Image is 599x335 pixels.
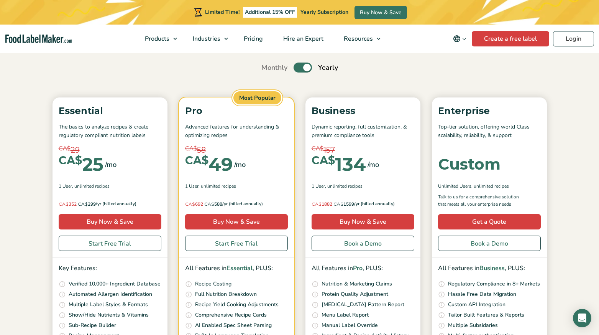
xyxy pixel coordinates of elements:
p: Top-tier solution, offering world Class scalability, reliability, & support [438,123,541,140]
span: 29 [71,144,80,156]
span: /mo [368,159,379,170]
del: 352 [59,201,77,207]
span: Yearly Subscription [300,8,348,16]
span: CA$ [59,201,69,207]
span: /yr (billed annually) [222,200,263,208]
span: Industries [190,35,221,43]
div: 49 [185,155,233,173]
p: Dynamic reporting, full customization, & premium compliance tools [312,123,414,140]
span: CA$ [312,144,323,153]
span: CA$ [59,144,71,153]
p: Tailor Built Features & Reports [448,311,524,319]
span: Yearly [318,63,338,73]
div: Custom [438,157,501,172]
span: 58 [197,144,206,156]
span: 1 User [185,183,199,190]
span: Monthly [261,63,287,73]
p: Automated Allergen Identification [69,290,152,299]
a: Food Label Maker homepage [5,35,72,43]
span: Hire an Expert [281,35,324,43]
button: Change language [448,31,472,46]
a: Login [553,31,594,46]
a: Resources [334,25,384,53]
p: All Features in , PLUS: [185,264,288,274]
p: Recipe Costing [195,280,231,288]
p: Business [312,104,414,118]
p: Talk to us for a comprehensive solution that meets all your enterprise needs [438,193,526,208]
p: Key Features: [59,264,161,274]
span: CA$ [78,201,88,207]
a: Book a Demo [438,236,541,251]
p: Full Nutrition Breakdown [195,290,257,299]
p: Multiple Subsidaries [448,321,498,330]
a: Buy Now & Save [185,214,288,229]
span: 1 User [59,183,72,190]
span: , Unlimited Recipes [199,183,236,190]
span: /yr (billed annually) [354,200,395,208]
span: Products [143,35,170,43]
span: CA$ [312,201,322,207]
p: All Features in , PLUS: [312,264,414,274]
span: , Unlimited Recipes [72,183,110,190]
span: Additional 15% OFF [243,7,297,18]
span: , Unlimited Recipes [325,183,363,190]
div: 25 [59,155,103,173]
p: Nutrition & Marketing Claims [322,280,392,288]
span: /mo [105,159,117,170]
span: 1599 [312,200,354,208]
p: Sub-Recipe Builder [69,321,116,330]
p: Pro [185,104,288,118]
p: Regulatory Compliance in 8+ Markets [448,280,540,288]
p: Essential [59,104,161,118]
span: 1 User [312,183,325,190]
p: The basics to analyze recipes & create regulatory compliant nutrition labels [59,123,161,140]
p: [MEDICAL_DATA] Pattern Report [322,300,404,309]
span: /yr (billed annually) [96,200,136,208]
div: 134 [312,155,366,173]
span: CA$ [333,201,343,207]
span: CA$ [204,201,214,207]
span: /mo [234,159,246,170]
a: Products [135,25,181,53]
span: Essential [226,264,253,272]
span: , Unlimited Recipes [471,183,509,190]
span: Most Popular [232,90,282,106]
p: Advanced features for understanding & optimizing recipes [185,123,288,140]
p: Enterprise [438,104,541,118]
span: Pro [353,264,363,272]
p: Manual Label Override [322,321,378,330]
a: Start Free Trial [59,236,161,251]
span: 299 [59,200,96,208]
div: Open Intercom Messenger [573,309,591,327]
p: All Features in , PLUS: [438,264,541,274]
p: Recipe Yield Cooking Adjustments [195,300,279,309]
p: Menu Label Report [322,311,369,319]
a: Pricing [234,25,271,53]
p: Verified 10,000+ Ingredient Database [69,280,161,288]
p: Comprehensive Recipe Cards [195,311,267,319]
span: CA$ [185,144,197,153]
span: Limited Time! [205,8,240,16]
span: 157 [323,144,335,156]
p: Show/Hide Nutrients & Vitamins [69,311,149,319]
p: Hassle Free Data Migration [448,290,516,299]
a: Hire an Expert [273,25,332,53]
p: AI Enabled Spec Sheet Parsing [195,321,272,330]
a: Buy Now & Save [354,6,407,19]
a: Industries [183,25,232,53]
span: CA$ [59,155,82,166]
p: Custom API Integration [448,300,505,309]
span: 588 [185,200,222,208]
span: Unlimited Users [438,183,471,190]
a: Buy Now & Save [312,214,414,229]
span: CA$ [185,155,208,166]
a: Get a Quote [438,214,541,229]
span: CA$ [185,201,195,207]
a: Create a free label [472,31,549,46]
a: Start Free Trial [185,236,288,251]
p: Protein Quality Adjustment [322,290,388,299]
a: Book a Demo [312,236,414,251]
span: Pricing [241,35,264,43]
a: Buy Now & Save [59,214,161,229]
span: Resources [341,35,374,43]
